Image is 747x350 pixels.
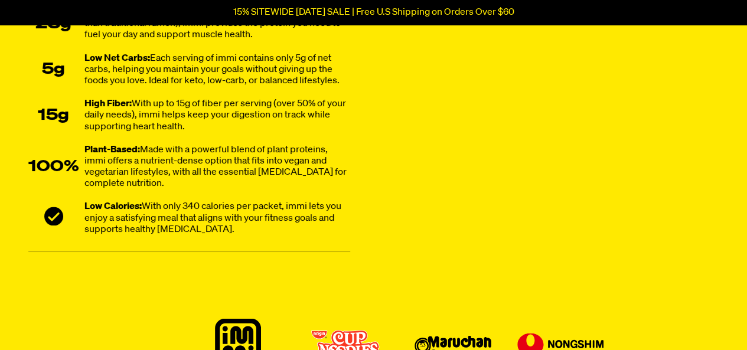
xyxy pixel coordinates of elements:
[233,7,514,18] p: 15% SITEWIDE [DATE] SALE | Free U.S Shipping on Orders Over $60
[84,202,350,236] div: With only 340 calories per packet, immi lets you enjoy a satisfying meal that aligns with your fi...
[28,158,79,176] div: 100%
[84,54,150,63] strong: Low Net Carbs:
[84,100,132,109] strong: High Fiber:
[28,107,79,125] div: 15g
[84,202,142,212] strong: Low Calories:
[84,99,350,133] div: With up to 15g of fiber per serving (over 50% of your daily needs), immi helps keep your digestio...
[84,145,140,155] strong: Plant-Based:
[84,53,350,87] div: Each serving of immi contains only 5g of net carbs, helping you maintain your goals without givin...
[84,145,350,190] div: Made with a powerful blend of plant proteins, immi offers a nutrient-dense option that fits into ...
[28,61,79,79] div: 5g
